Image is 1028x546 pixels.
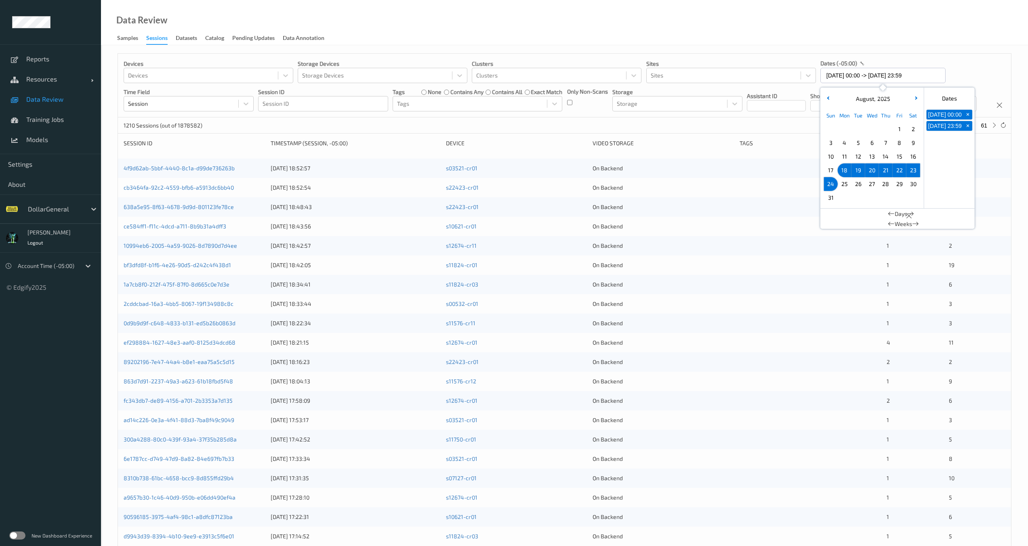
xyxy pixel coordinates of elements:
div: Choose Wednesday August 27 of 2025 [865,177,879,191]
span: 19 [949,261,954,268]
a: d9943d39-8394-4b10-9ee9-e3913c5f6e01 [124,533,234,540]
span: 2 [908,123,919,135]
div: Video Storage [593,139,734,147]
p: Storage Devices [298,60,467,68]
button: [DATE] 00:00 [927,110,963,119]
div: Choose Wednesday August 13 of 2025 [865,150,879,163]
a: s22423-cr01 [446,358,479,365]
div: Choose Saturday August 02 of 2025 [906,122,920,136]
a: fc343db7-de89-4156-a701-2b3353a7d135 [124,397,233,404]
span: + [963,122,972,130]
span: 22 [894,165,905,176]
div: On Backend [593,474,734,482]
span: 15 [894,151,905,162]
span: 1 [887,533,889,540]
div: Sat [906,109,920,122]
div: On Backend [593,164,734,172]
span: 9 [908,137,919,149]
div: Choose Monday August 11 of 2025 [838,150,851,163]
div: Mon [838,109,851,122]
div: On Backend [593,358,734,366]
span: 3 [949,320,952,326]
a: s03521-cr01 [446,165,477,172]
div: On Backend [593,203,734,211]
div: Choose Saturday August 16 of 2025 [906,150,920,163]
div: Choose Thursday September 04 of 2025 [879,191,893,205]
a: a9657b30-1c46-40d9-950b-e06dd490ef4a [124,494,235,501]
a: 863d7d91-2237-49a3-a623-61b18fbd5f48 [124,378,233,385]
span: 5 [853,137,864,149]
span: 1 [887,320,889,326]
a: s22423-cr01 [446,203,479,210]
p: Shopper ID [810,92,869,100]
div: [DATE] 17:31:35 [271,474,440,482]
span: 17 [825,165,837,176]
div: On Backend [593,513,734,521]
span: 16 [908,151,919,162]
p: Storage [612,88,742,96]
div: Choose Thursday August 28 of 2025 [879,177,893,191]
div: On Backend [593,435,734,443]
p: Tags [393,88,405,96]
a: s00532-cr01 [446,300,478,307]
span: 1 [887,494,889,501]
div: Choose Sunday August 24 of 2025 [824,177,838,191]
div: Choose Monday August 18 of 2025 [838,163,851,177]
span: 30 [908,178,919,190]
button: [DATE] 23:59 [927,121,963,131]
a: s22423-cr01 [446,184,479,191]
div: Choose Tuesday July 29 of 2025 [851,122,865,136]
div: Choose Tuesday August 19 of 2025 [851,163,865,177]
div: Pending Updates [232,34,275,44]
div: Thu [879,109,893,122]
div: Choose Thursday August 14 of 2025 [879,150,893,163]
a: cb3464fa-92c2-4559-bfb6-a5913dc6bb40 [124,184,234,191]
div: On Backend [593,261,734,269]
div: [DATE] 18:42:57 [271,242,440,250]
div: Choose Tuesday August 05 of 2025 [851,136,865,150]
span: 2025 [875,95,890,102]
p: Only Non-Scans [567,88,608,96]
a: 10994eb6-2005-4a59-9026-8d7890d7d4ee [124,242,237,249]
div: Sessions [146,34,168,45]
div: On Backend [593,184,734,192]
span: 3 [949,300,952,307]
div: [DATE] 18:34:41 [271,280,440,289]
div: Choose Thursday August 21 of 2025 [879,163,893,177]
div: [DATE] 18:52:57 [271,164,440,172]
a: 90596185-3975-4af4-98c1-a8dfc87123ba [124,513,233,520]
div: [DATE] 17:14:52 [271,532,440,540]
button: + [963,121,972,131]
a: ef298884-1627-48e3-aaf0-8125d34dcd68 [124,339,235,346]
span: 4 [887,339,890,346]
div: Timestamp (Session, -05:00) [271,139,440,147]
p: Devices [124,60,293,68]
div: Choose Wednesday September 03 of 2025 [865,191,879,205]
div: Choose Tuesday August 12 of 2025 [851,150,865,163]
div: Choose Friday August 08 of 2025 [893,136,906,150]
div: Choose Friday August 15 of 2025 [893,150,906,163]
span: 1 [887,378,889,385]
div: Choose Monday July 28 of 2025 [838,122,851,136]
span: 12 [853,151,864,162]
div: Datasets [176,34,197,44]
div: Tags [740,139,881,147]
p: Time Field [124,88,254,96]
a: s10621-cr01 [446,223,477,230]
span: 1 [887,513,889,520]
div: On Backend [593,494,734,502]
div: Session ID [124,139,265,147]
div: Wed [865,109,879,122]
span: Days [895,210,907,218]
span: 8 [894,137,905,149]
div: Choose Friday September 05 of 2025 [893,191,906,205]
div: Choose Friday August 29 of 2025 [893,177,906,191]
span: 10 [825,151,837,162]
span: 6 [949,397,952,404]
span: 1 [887,242,889,249]
span: 10 [949,475,954,481]
div: Choose Saturday August 09 of 2025 [906,136,920,150]
div: On Backend [593,222,734,230]
div: Sun [824,109,838,122]
a: 4f9d62ab-5bbf-4440-8c1a-d99de736263b [124,165,235,172]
